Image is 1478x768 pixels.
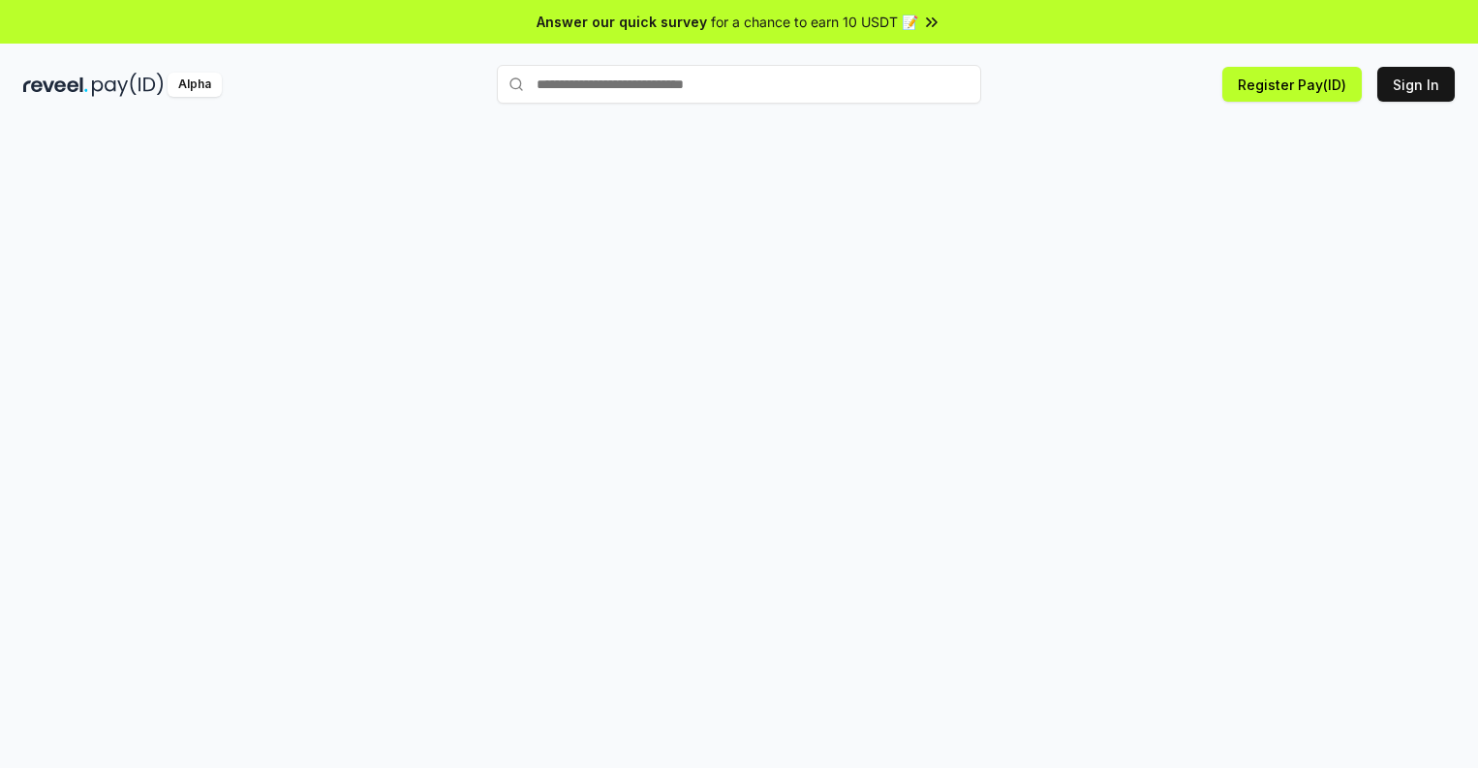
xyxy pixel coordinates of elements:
[711,12,918,32] span: for a chance to earn 10 USDT 📝
[1222,67,1362,102] button: Register Pay(ID)
[168,73,222,97] div: Alpha
[23,73,88,97] img: reveel_dark
[1377,67,1455,102] button: Sign In
[537,12,707,32] span: Answer our quick survey
[92,73,164,97] img: pay_id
